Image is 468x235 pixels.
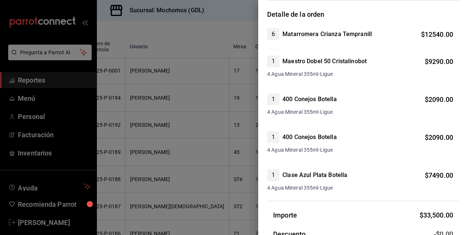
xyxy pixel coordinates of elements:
[267,95,279,104] span: 1
[267,57,279,66] span: 1
[425,133,453,141] span: $ 2090.00
[425,58,453,65] span: $ 9290.00
[267,146,453,154] span: 4 Agua Mineral 355ml-Ligue
[267,171,279,180] span: 1
[282,95,337,104] h4: 400 Conejos Botella
[267,70,453,78] span: 4 Agua Mineral 355ml-Ligue
[421,30,453,38] span: $ 12540.00
[425,96,453,103] span: $ 2090.00
[267,184,453,192] span: 4 Agua Mineral 355ml-Ligue
[282,30,372,39] h4: Matarromera Crianza Tempranill
[267,9,459,19] h3: Detalle de la orden
[267,30,279,39] span: 6
[267,133,279,142] span: 1
[420,211,453,219] span: $ 33,500.00
[273,210,297,220] h3: Importe
[282,171,347,180] h4: Clase Azul Plata Botella
[267,108,453,116] span: 4 Agua Mineral 355ml-Ligue
[425,171,453,179] span: $ 7490.00
[282,133,337,142] h4: 400 Conejos Botella
[282,57,367,66] h4: Maestro Dobel 50 Cristalinobot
